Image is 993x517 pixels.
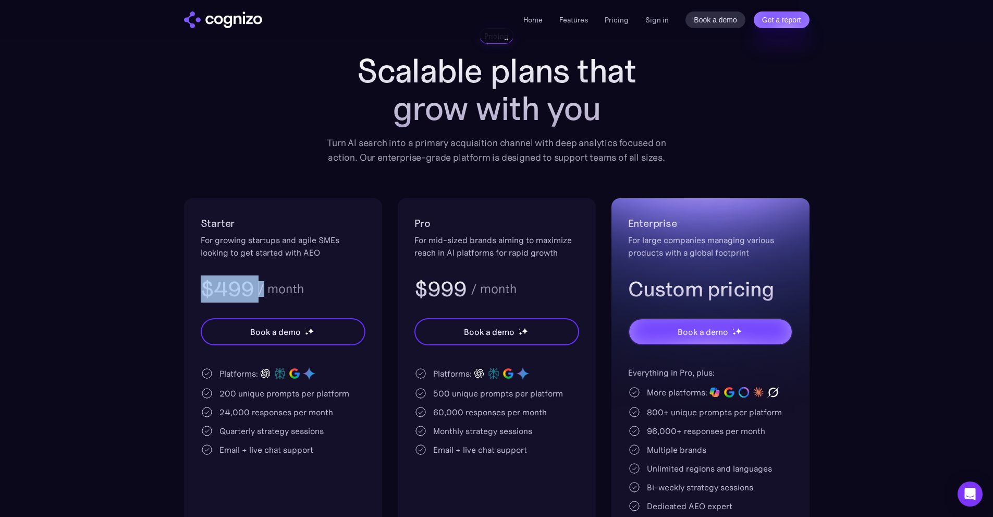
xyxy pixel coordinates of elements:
div: Unlimited regions and languages [647,462,772,475]
a: home [184,11,262,28]
div: Turn AI search into a primary acquisition channel with deep analytics focused on action. Our ente... [320,136,674,165]
div: More platforms: [647,386,707,399]
div: / month [471,283,517,295]
div: 24,000 responses per month [219,406,333,418]
a: Home [523,15,543,25]
div: 800+ unique prompts per platform [647,406,782,418]
div: Platforms: [433,367,472,380]
img: star [732,332,736,335]
div: For mid-sized brands aiming to maximize reach in AI platforms for rapid growth [414,234,579,259]
a: Sign in [645,14,669,26]
h2: Enterprise [628,215,793,232]
div: Book a demo [250,326,300,338]
div: Book a demo [464,326,514,338]
a: Book a demostarstarstar [414,318,579,345]
div: Quarterly strategy sessions [219,425,324,437]
div: For large companies managing various products with a global footprint [628,234,793,259]
img: star [308,328,314,334]
a: Book a demostarstarstar [628,318,793,345]
div: Email + live chat support [433,443,527,456]
div: 500 unique prompts per platform [433,387,563,400]
img: star [519,332,522,335]
h1: Scalable plans that grow with you [320,52,674,127]
div: Bi-weekly strategy sessions [647,481,753,494]
a: Book a demostarstarstar [201,318,365,345]
img: star [305,332,309,335]
img: star [519,328,520,330]
div: Platforms: [219,367,258,380]
img: star [732,328,734,330]
img: star [305,328,307,330]
img: cognizo logo [184,11,262,28]
div: Open Intercom Messenger [958,482,983,507]
h3: Custom pricing [628,275,793,303]
div: Email + live chat support [219,443,313,456]
div: 200 unique prompts per platform [219,387,349,400]
div: For growing startups and agile SMEs looking to get started with AEO [201,234,365,259]
div: Monthly strategy sessions [433,425,532,437]
div: Everything in Pro, plus: [628,366,793,379]
div: / month [258,283,304,295]
h3: $499 [201,275,254,303]
a: Book a demo [685,11,745,28]
a: Get a report [754,11,810,28]
div: Dedicated AEO expert [647,500,732,512]
a: Features [559,15,588,25]
h2: Pro [414,215,579,232]
h3: $999 [414,275,467,303]
div: Book a demo [678,326,728,338]
div: 60,000 responses per month [433,406,547,418]
h2: Starter [201,215,365,232]
a: Pricing [605,15,629,25]
div: Multiple brands [647,443,706,456]
div: 96,000+ responses per month [647,425,765,437]
img: star [521,328,528,334]
img: star [735,328,742,334]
